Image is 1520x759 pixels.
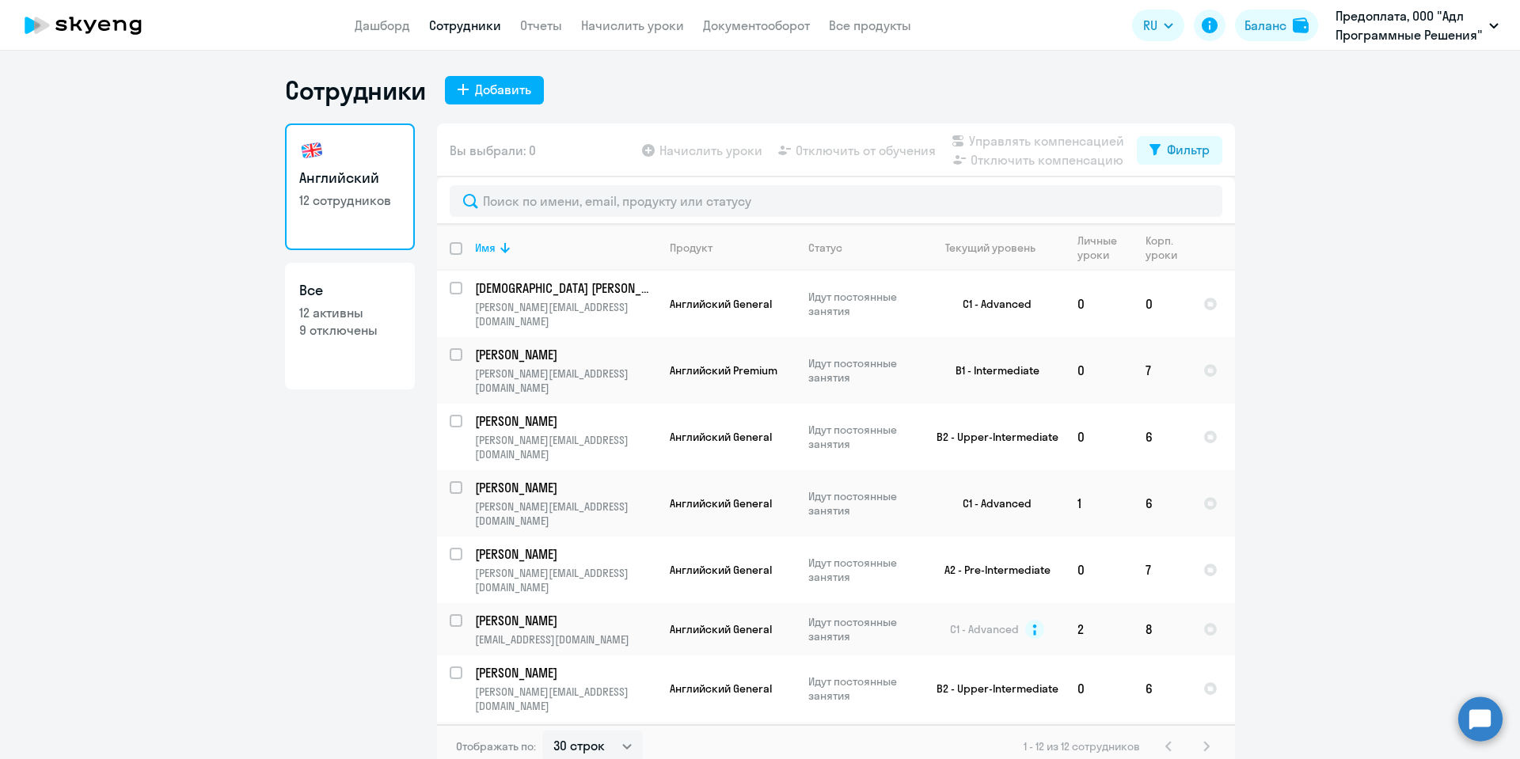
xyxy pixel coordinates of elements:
p: [PERSON_NAME] [475,664,654,681]
td: C1 - Advanced [918,470,1065,537]
p: [PERSON_NAME] [475,346,654,363]
div: Статус [808,241,917,255]
span: Английский General [670,496,772,510]
p: Предоплата, ООО "Адл Программные Решения" [1336,6,1483,44]
span: RU [1143,16,1157,35]
p: [PERSON_NAME] [475,412,654,430]
td: 2 [1065,603,1133,655]
p: 12 сотрудников [299,192,401,209]
td: 8 [1133,603,1191,655]
div: Баланс [1244,16,1286,35]
h3: Английский [299,168,401,188]
p: Идут постоянные занятия [808,556,917,584]
p: [PERSON_NAME] [475,612,654,629]
div: Личные уроки [1077,233,1132,262]
button: Предоплата, ООО "Адл Программные Решения" [1328,6,1507,44]
span: C1 - Advanced [950,622,1019,636]
td: C1 - Advanced [918,271,1065,337]
div: Имя [475,241,496,255]
p: [PERSON_NAME][EMAIL_ADDRESS][DOMAIN_NAME] [475,433,656,461]
a: [PERSON_NAME] [475,664,656,681]
div: Имя [475,241,656,255]
td: A2 - Pre-Intermediate [918,537,1065,603]
td: 6 [1133,655,1191,722]
span: Вы выбрали: 0 [450,141,536,160]
img: english [299,138,325,163]
div: Корп. уроки [1146,233,1190,262]
div: Текущий уровень [930,241,1064,255]
td: 0 [1065,337,1133,404]
div: Личные уроки [1077,233,1122,262]
span: Английский General [670,297,772,311]
div: Статус [808,241,842,255]
p: Идут постоянные занятия [808,290,917,318]
a: [DEMOGRAPHIC_DATA] [PERSON_NAME] [475,279,656,297]
p: [PERSON_NAME] [475,545,654,563]
a: [PERSON_NAME] [475,612,656,629]
button: Фильтр [1137,136,1222,165]
span: Английский Premium [670,363,777,378]
div: Корп. уроки [1146,233,1180,262]
p: 9 отключены [299,321,401,339]
td: B2 - Upper-Intermediate [918,404,1065,470]
button: Добавить [445,76,544,104]
p: [PERSON_NAME][EMAIL_ADDRESS][DOMAIN_NAME] [475,499,656,528]
td: 0 [1065,655,1133,722]
span: Отображать по: [456,739,536,753]
a: Английский12 сотрудников [285,123,415,250]
a: Отчеты [520,17,562,33]
a: Все продукты [829,17,911,33]
p: [PERSON_NAME][EMAIL_ADDRESS][DOMAIN_NAME] [475,566,656,594]
div: Продукт [670,241,712,255]
td: 1 [1065,470,1133,537]
p: [DEMOGRAPHIC_DATA] [PERSON_NAME] [475,279,654,297]
a: [PERSON_NAME] [475,545,656,563]
p: 12 активны [299,304,401,321]
td: B1 - Intermediate [918,337,1065,404]
span: Английский General [670,681,772,696]
td: 6 [1133,404,1191,470]
td: 7 [1133,537,1191,603]
p: [PERSON_NAME][EMAIL_ADDRESS][DOMAIN_NAME] [475,366,656,395]
p: Идут постоянные занятия [808,615,917,643]
h1: Сотрудники [285,74,426,106]
a: [PERSON_NAME] [475,346,656,363]
td: 0 [1065,537,1133,603]
p: [PERSON_NAME] [475,479,654,496]
p: [PERSON_NAME][EMAIL_ADDRESS][DOMAIN_NAME] [475,685,656,713]
a: Начислить уроки [581,17,684,33]
td: B2 - Upper-Intermediate [918,655,1065,722]
td: 0 [1133,271,1191,337]
p: Идут постоянные занятия [808,423,917,451]
div: Фильтр [1167,140,1210,159]
p: [EMAIL_ADDRESS][DOMAIN_NAME] [475,632,656,647]
a: Сотрудники [429,17,501,33]
a: [PERSON_NAME] [475,479,656,496]
input: Поиск по имени, email, продукту или статусу [450,185,1222,217]
a: Все12 активны9 отключены [285,263,415,389]
h3: Все [299,280,401,301]
div: Текущий уровень [945,241,1035,255]
img: balance [1293,17,1309,33]
td: 7 [1133,337,1191,404]
button: RU [1132,9,1184,41]
a: Дашборд [355,17,410,33]
button: Балансbalance [1235,9,1318,41]
span: Английский General [670,563,772,577]
span: Английский General [670,622,772,636]
p: Идут постоянные занятия [808,674,917,703]
div: Добавить [475,80,531,99]
td: 0 [1065,271,1133,337]
p: [PERSON_NAME][EMAIL_ADDRESS][DOMAIN_NAME] [475,300,656,328]
p: Идут постоянные занятия [808,356,917,385]
div: Продукт [670,241,795,255]
span: 1 - 12 из 12 сотрудников [1024,739,1140,753]
span: Английский General [670,430,772,444]
td: 6 [1133,470,1191,537]
p: Идут постоянные занятия [808,489,917,518]
td: 0 [1065,404,1133,470]
a: [PERSON_NAME] [475,412,656,430]
a: Документооборот [703,17,810,33]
